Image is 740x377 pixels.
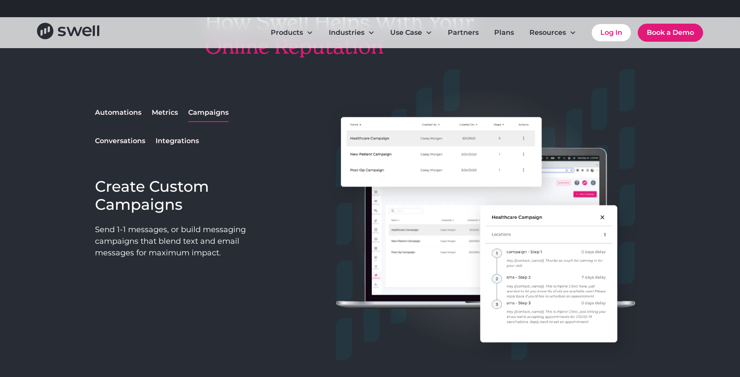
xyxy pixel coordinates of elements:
[152,107,178,118] div: Metrics
[529,28,566,38] div: Resources
[441,24,486,41] a: Partners
[37,23,99,42] a: home
[95,107,141,118] div: Automations
[95,224,272,259] p: Send 1-1 messages, or build messaging campaigns that blend text and email messages for maximum im...
[271,28,303,38] div: Products
[95,178,272,214] h3: Create Custom Campaigns
[320,69,645,370] img: reputation image
[188,107,229,118] div: Campaigns
[390,28,422,38] div: Use Case
[205,34,383,59] span: Online Reputation
[523,24,583,41] div: Resources
[592,24,631,41] a: Log In
[264,24,320,41] div: Products
[487,24,521,41] a: Plans
[156,136,199,146] div: Integrations
[322,24,382,41] div: Industries
[383,24,439,41] div: Use Case
[329,28,364,38] div: Industries
[205,10,535,59] h2: How Swell Helps With Your
[638,24,703,42] a: Book a Demo
[95,136,145,146] div: Conversations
